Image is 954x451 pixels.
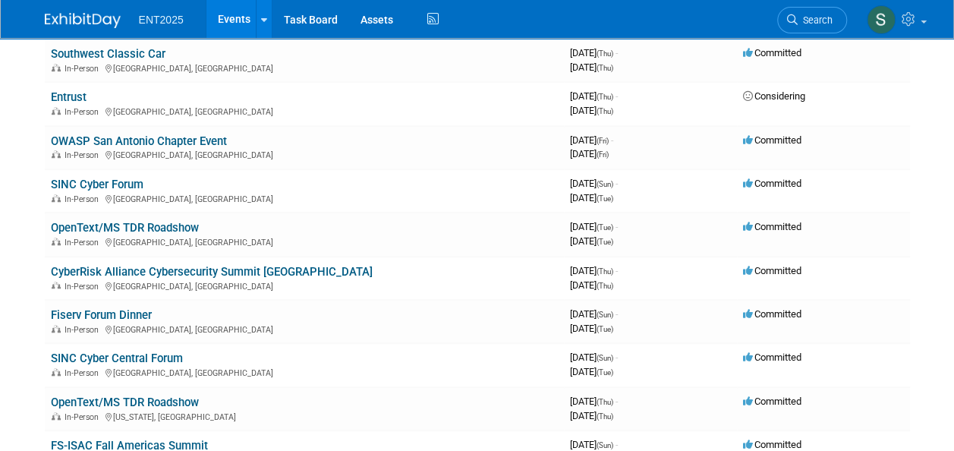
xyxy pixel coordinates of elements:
span: In-Person [65,107,103,117]
span: [DATE] [570,439,618,450]
span: Search [798,14,833,26]
img: In-Person Event [52,282,61,289]
span: (Sun) [597,311,613,319]
a: OpenText/MS TDR Roadshow [51,221,199,235]
a: Southwest Classic Car [51,47,165,61]
a: SINC Cyber Central Forum [51,352,183,365]
div: [GEOGRAPHIC_DATA], [GEOGRAPHIC_DATA] [51,323,558,335]
div: [GEOGRAPHIC_DATA], [GEOGRAPHIC_DATA] [51,61,558,74]
span: (Thu) [597,412,613,421]
span: (Tue) [597,325,613,333]
div: [GEOGRAPHIC_DATA], [GEOGRAPHIC_DATA] [51,366,558,378]
span: (Sun) [597,441,613,449]
img: In-Person Event [52,150,61,158]
img: In-Person Event [52,325,61,333]
span: (Tue) [597,238,613,246]
span: [DATE] [570,178,618,189]
span: [DATE] [570,148,609,159]
span: In-Person [65,412,103,422]
span: - [616,47,618,58]
span: [DATE] [570,134,613,146]
span: In-Person [65,150,103,160]
span: (Thu) [597,64,613,72]
a: Fiserv Forum Dinner [51,308,152,322]
span: - [616,221,618,232]
span: [DATE] [570,410,613,421]
span: [DATE] [570,366,613,377]
span: (Fri) [597,150,609,159]
span: [DATE] [570,221,618,232]
span: - [616,396,618,407]
span: In-Person [65,368,103,378]
span: (Tue) [597,368,613,377]
a: Entrust [51,90,87,104]
span: [DATE] [570,61,613,73]
div: [GEOGRAPHIC_DATA], [GEOGRAPHIC_DATA] [51,105,558,117]
img: In-Person Event [52,238,61,245]
span: In-Person [65,325,103,335]
span: [DATE] [570,265,618,276]
span: In-Person [65,194,103,204]
div: [GEOGRAPHIC_DATA], [GEOGRAPHIC_DATA] [51,235,558,248]
a: SINC Cyber Forum [51,178,143,191]
span: [DATE] [570,396,618,407]
span: In-Person [65,282,103,292]
span: [DATE] [570,323,613,334]
span: Committed [743,308,801,320]
img: In-Person Event [52,368,61,376]
span: [DATE] [570,47,618,58]
span: Committed [743,396,801,407]
span: Committed [743,352,801,363]
span: (Thu) [597,107,613,115]
span: [DATE] [570,90,618,102]
div: [US_STATE], [GEOGRAPHIC_DATA] [51,410,558,422]
span: (Thu) [597,282,613,290]
span: - [611,134,613,146]
span: - [616,265,618,276]
span: - [616,90,618,102]
a: CyberRisk Alliance Cybersecurity Summit [GEOGRAPHIC_DATA] [51,265,373,279]
a: Search [777,7,847,33]
span: (Thu) [597,49,613,58]
span: [DATE] [570,235,613,247]
span: [DATE] [570,105,613,116]
span: - [616,178,618,189]
img: Stephanie Silva [867,5,896,34]
img: In-Person Event [52,412,61,420]
a: OpenText/MS TDR Roadshow [51,396,199,409]
span: (Sun) [597,354,613,362]
span: (Tue) [597,223,613,232]
div: [GEOGRAPHIC_DATA], [GEOGRAPHIC_DATA] [51,192,558,204]
span: [DATE] [570,192,613,203]
img: ExhibitDay [45,13,121,28]
span: - [616,308,618,320]
span: In-Person [65,64,103,74]
span: (Fri) [597,137,609,145]
span: Committed [743,178,801,189]
span: Committed [743,221,801,232]
span: ENT2025 [139,14,184,26]
span: [DATE] [570,279,613,291]
a: OWASP San Antonio Chapter Event [51,134,227,148]
span: (Sun) [597,180,613,188]
span: - [616,352,618,363]
span: (Thu) [597,398,613,406]
span: Considering [743,90,805,102]
span: In-Person [65,238,103,248]
span: (Thu) [597,93,613,101]
span: Committed [743,47,801,58]
div: [GEOGRAPHIC_DATA], [GEOGRAPHIC_DATA] [51,148,558,160]
span: Committed [743,265,801,276]
span: (Thu) [597,267,613,276]
img: In-Person Event [52,107,61,115]
img: In-Person Event [52,64,61,71]
span: [DATE] [570,352,618,363]
span: (Tue) [597,194,613,203]
span: [DATE] [570,308,618,320]
img: In-Person Event [52,194,61,202]
span: - [616,439,618,450]
div: [GEOGRAPHIC_DATA], [GEOGRAPHIC_DATA] [51,279,558,292]
span: Committed [743,134,801,146]
span: Committed [743,439,801,450]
